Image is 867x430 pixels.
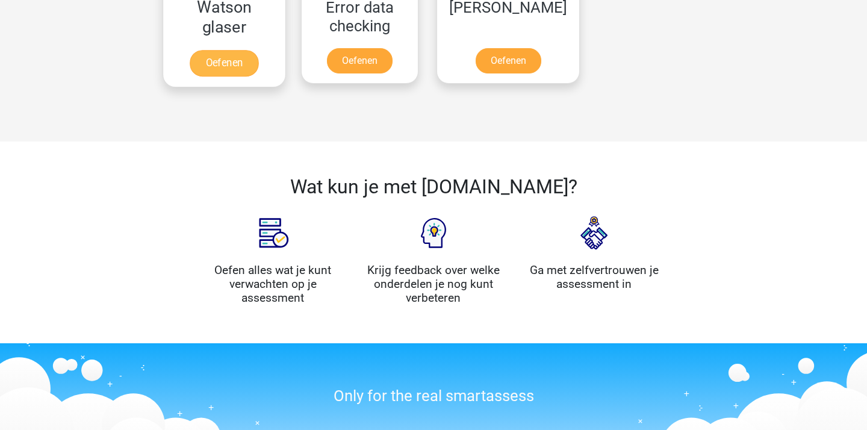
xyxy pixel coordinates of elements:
[327,48,393,73] a: Oefenen
[476,48,541,73] a: Oefenen
[190,50,258,76] a: Oefenen
[403,203,464,263] img: Feedback
[202,387,665,405] h3: Only for the real smartassess
[362,263,505,305] h4: Krijg feedback over welke onderdelen je nog kunt verbeteren
[243,203,303,263] img: Assessment
[564,203,624,263] img: Interview
[202,175,665,198] h2: Wat kun je met [DOMAIN_NAME]?
[202,263,344,305] h4: Oefen alles wat je kunt verwachten op je assessment
[523,263,665,291] h4: Ga met zelfvertrouwen je assessment in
